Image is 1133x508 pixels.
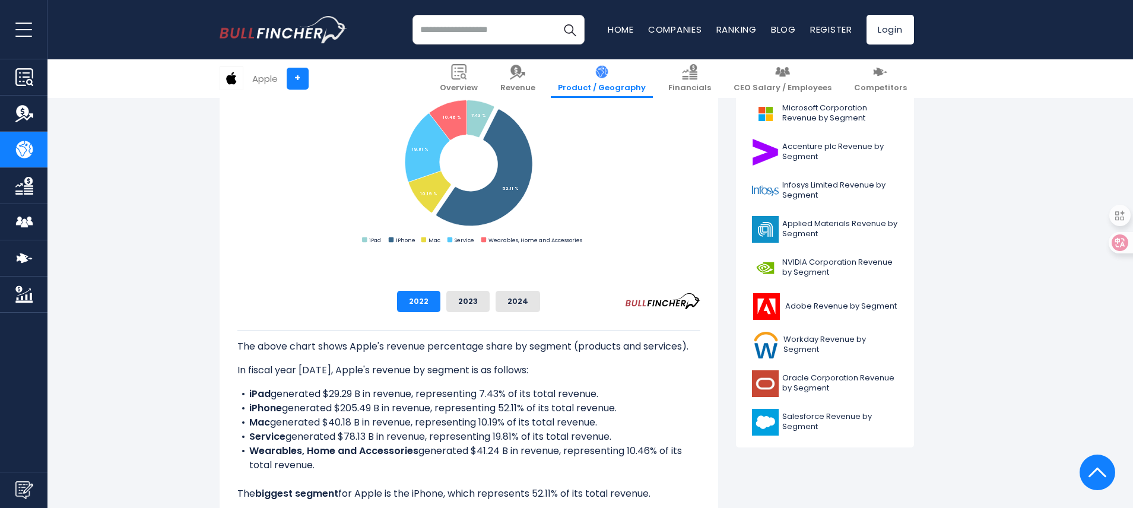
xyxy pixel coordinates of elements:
div: Apple [252,72,278,85]
a: Applied Materials Revenue by Segment [745,213,905,246]
span: Applied Materials Revenue by Segment [782,219,898,239]
span: Infosys Limited Revenue by Segment [782,180,898,201]
a: Register [810,23,852,36]
li: generated $78.13 B in revenue, representing 19.81% of its total revenue. [237,430,700,444]
a: Oracle Corporation Revenue by Segment [745,367,905,400]
a: Overview [433,59,485,98]
span: Adobe Revenue by Segment [785,301,897,312]
button: 2022 [397,291,440,312]
img: WDAY logo [752,332,780,358]
img: ADBE logo [752,293,782,320]
span: Oracle Corporation Revenue by Segment [782,373,898,393]
a: + [287,68,309,90]
p: The above chart shows Apple's revenue percentage share by segment (products and services). [237,339,700,354]
span: Accenture plc Revenue by Segment [782,142,898,162]
a: Revenue [493,59,542,98]
b: iPad [249,387,271,401]
span: Workday Revenue by Segment [783,335,897,355]
span: Revenue [500,83,535,93]
a: Product / Geography [551,59,653,98]
img: ORCL logo [752,370,779,397]
text: Service [454,236,474,244]
img: INFY logo [752,177,779,204]
tspan: 10.19 % [420,191,437,196]
span: Microsoft Corporation Revenue by Segment [782,103,898,123]
span: Product / Geography [558,83,646,93]
text: iPhone [395,236,415,244]
a: Blog [771,23,796,36]
tspan: 19.81 % [411,147,428,153]
li: generated $40.18 B in revenue, representing 10.19% of its total revenue. [237,415,700,430]
a: Salesforce Revenue by Segment [745,406,905,439]
li: generated $205.49 B in revenue, representing 52.11% of its total revenue. [237,401,700,415]
li: generated $41.24 B in revenue, representing 10.46% of its total revenue. [237,444,700,472]
img: AAPL logo [220,67,243,90]
img: CRM logo [752,409,779,436]
b: biggest segment [255,487,338,500]
span: Financials [668,83,711,93]
text: Wearables, Home and Accessories [488,236,582,244]
tspan: 10.46 % [443,115,461,120]
img: MSFT logo [752,100,779,127]
b: iPhone [249,401,282,415]
img: bullfincher logo [220,16,347,43]
li: generated $29.29 B in revenue, representing 7.43% of its total revenue. [237,387,700,401]
a: Competitors [847,59,914,98]
a: Home [608,23,634,36]
tspan: 52.11 % [502,186,518,192]
span: Competitors [854,83,907,93]
a: NVIDIA Corporation Revenue by Segment [745,252,905,284]
img: ACN logo [752,139,779,166]
a: Accenture plc Revenue by Segment [745,136,905,169]
button: 2024 [496,291,540,312]
text: iPad [369,236,381,244]
a: Microsoft Corporation Revenue by Segment [745,97,905,130]
b: Mac [249,415,270,429]
p: In fiscal year [DATE], Apple's revenue by segment is as follows: [237,363,700,377]
img: NVDA logo [752,255,779,281]
span: CEO Salary / Employees [734,83,831,93]
span: NVIDIA Corporation Revenue by Segment [782,258,898,278]
button: Search [555,15,585,45]
tspan: 7.43 % [471,113,486,119]
a: Adobe Revenue by Segment [745,290,905,323]
a: Ranking [716,23,757,36]
span: Overview [440,83,478,93]
a: Go to homepage [220,16,347,43]
a: Infosys Limited Revenue by Segment [745,174,905,207]
a: Workday Revenue by Segment [745,329,905,361]
a: Companies [648,23,702,36]
a: CEO Salary / Employees [726,59,839,98]
b: Wearables, Home and Accessories [249,444,418,458]
a: Login [867,15,914,45]
b: Service [249,430,285,443]
img: AMAT logo [752,216,779,243]
svg: Apple's Revenue Share by Segment [237,44,700,281]
button: 2023 [446,291,490,312]
text: Mac [428,236,440,244]
a: Financials [661,59,718,98]
span: Salesforce Revenue by Segment [782,412,898,432]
